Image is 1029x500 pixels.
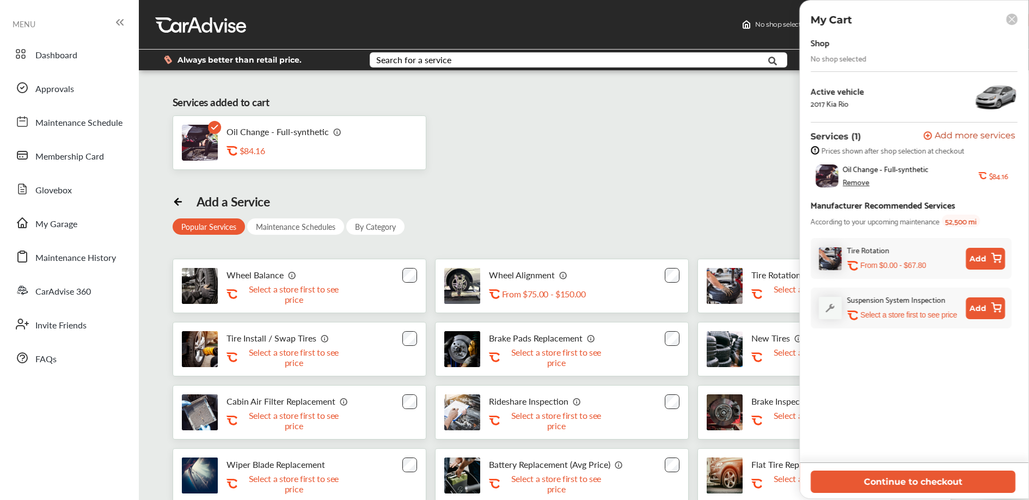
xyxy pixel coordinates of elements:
p: Rideshare Inspection [489,396,568,406]
p: Wheel Balance [226,270,284,280]
p: Select a store first to see price [240,347,348,368]
a: Maintenance History [10,242,128,271]
img: tire-rotation-thumb.jpg [707,268,743,304]
b: $84.16 [989,172,1008,180]
p: Select a store first to see price [764,347,873,368]
img: info_icon_vector.svg [573,397,581,406]
img: thumb_Wipers.jpg [182,458,218,493]
span: CarAdvise 360 [35,285,91,299]
a: Glovebox [10,175,128,203]
a: CarAdvise 360 [10,276,128,304]
span: MENU [13,20,35,28]
div: Manufacturer Recommended Services [811,197,955,212]
p: Battery Replacement (Avg Price) [489,459,610,469]
p: Select a store first to see price [764,410,873,431]
img: info_icon_vector.svg [794,334,803,343]
img: tire-install-swap-tires-thumb.jpg [182,331,218,367]
span: FAQs [35,352,57,367]
span: My Garage [35,217,77,231]
p: New Tires [751,333,790,343]
div: Popular Services [173,218,245,235]
p: From $75.00 - $150.00 [502,289,586,299]
p: Services (1) [811,131,861,142]
img: default_wrench_icon.d1a43860.svg [819,297,842,319]
a: My Garage [10,209,128,237]
div: 2017 Kia Rio [811,99,849,108]
p: Wheel Alignment [489,270,555,280]
span: Membership Card [35,150,104,164]
span: Maintenance Schedule [35,116,122,130]
p: Oil Change - Full-synthetic [226,126,329,137]
button: Add [966,297,1005,319]
div: Add a Service [197,194,270,209]
img: tire-wheel-balance-thumb.jpg [182,268,218,304]
button: Add more services [923,131,1015,142]
img: info_icon_vector.svg [333,127,342,136]
span: Prices shown after shop selection at checkout [822,146,964,155]
div: Search for a service [376,56,451,64]
a: Membership Card [10,141,128,169]
span: Dashboard [35,48,77,63]
span: Maintenance History [35,251,116,265]
img: new-tires-thumb.jpg [707,331,743,367]
p: Tire Rotation [751,270,801,280]
img: wheel-alignment-thumb.jpg [444,268,480,304]
div: Tire Rotation [847,243,890,256]
a: Add more services [923,131,1018,142]
p: Select a store first to see price [502,473,611,494]
div: By Category [346,218,405,235]
p: Flat Tire Repair [751,459,809,469]
img: dollor_label_vector.a70140d1.svg [164,55,172,64]
span: Oil Change - Full-synthetic [843,164,929,173]
img: brake-inspection-thumb.jpg [707,394,743,430]
div: Shop [811,35,830,50]
div: Maintenance Schedules [247,218,344,235]
button: Add [966,248,1005,270]
span: Invite Friends [35,319,87,333]
p: Select a store first to see price [240,473,348,494]
div: Remove [843,178,869,186]
p: Brake Pads Replacement [489,333,583,343]
img: brake-pads-replacement-thumb.jpg [444,331,480,367]
span: Add more services [935,131,1015,142]
span: 52,500 mi [942,215,980,227]
a: Maintenance Schedule [10,107,128,136]
p: Wiper Blade Replacement [226,459,325,469]
img: flat-tire-repair-thumb.jpg [707,458,743,493]
p: Select a store first to see price [502,410,611,431]
span: No shop selected [755,20,809,29]
img: oil-change-thumb.jpg [182,125,218,161]
div: Active vehicle [811,86,864,96]
p: Select a store first to see price [240,410,348,431]
img: info_icon_vector.svg [587,334,596,343]
p: Select a store first to see price [860,310,957,320]
a: Approvals [10,74,128,102]
a: FAQs [10,344,128,372]
img: info_icon_vector.svg [321,334,329,343]
p: Select a store first to see price [764,473,873,494]
img: tire-rotation-thumb.jpg [819,247,842,270]
span: According to your upcoming maintenance [811,215,940,227]
p: Select a store first to see price [764,284,873,304]
span: Always better than retail price. [177,56,302,64]
div: Services added to cart [173,95,269,110]
p: Tire Install / Swap Tires [226,333,316,343]
div: No shop selected [811,54,867,63]
p: Select a store first to see price [502,347,611,368]
img: info_icon_vector.svg [559,271,568,279]
a: Invite Friends [10,310,128,338]
a: Dashboard [10,40,128,68]
p: My Cart [811,14,852,26]
img: info-strock.ef5ea3fe.svg [811,146,819,155]
img: 10506_st0640_046.jpg [974,81,1018,113]
img: info_icon_vector.svg [340,397,348,406]
p: Brake Inspection [751,396,815,406]
p: Select a store first to see price [240,284,348,304]
span: Glovebox [35,184,72,198]
div: $84.16 [240,145,348,156]
p: Cabin Air Filter Replacement [226,396,335,406]
img: info_icon_vector.svg [288,271,297,279]
img: oil-change-thumb.jpg [816,164,838,187]
p: From $0.00 - $67.80 [860,260,926,271]
img: rideshare-visual-inspection-thumb.jpg [444,394,480,430]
